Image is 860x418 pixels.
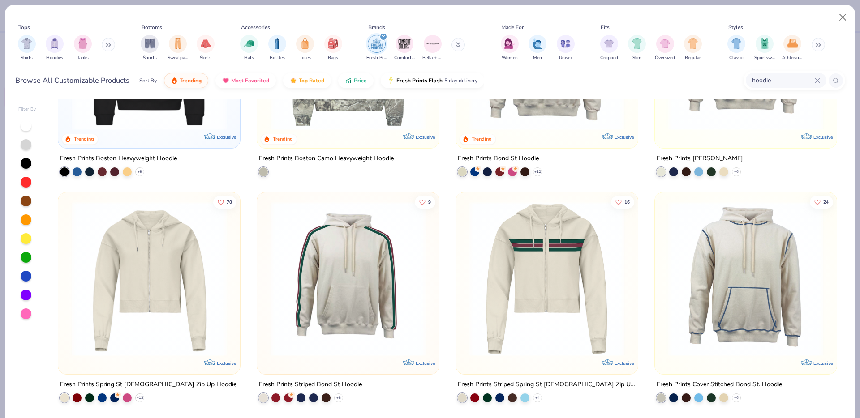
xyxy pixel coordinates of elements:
[655,35,675,61] button: filter button
[387,77,395,84] img: flash.gif
[77,55,89,61] span: Tanks
[396,77,443,84] span: Fresh Prints Flash
[227,200,232,204] span: 70
[754,55,775,61] span: Sportswear
[366,55,387,61] span: Fresh Prints
[370,37,383,51] img: Fresh Prints Image
[834,9,851,26] button: Close
[173,38,183,49] img: Sweatpants Image
[465,201,629,356] img: 010e4e0b-6649-4c49-b957-3efec5ee3dae
[217,134,236,140] span: Exclusive
[810,196,833,208] button: Like
[529,35,546,61] button: filter button
[529,35,546,61] div: filter for Men
[270,55,285,61] span: Bottles
[601,23,610,31] div: Fits
[534,169,541,175] span: + 12
[416,134,435,140] span: Exclusive
[74,35,92,61] button: filter button
[241,23,270,31] div: Accessories
[145,38,155,49] img: Shorts Image
[430,201,594,356] img: 9fb186ef-c2a6-45f7-8c5c-c184738944fe
[684,35,702,61] button: filter button
[501,23,524,31] div: Made For
[201,38,211,49] img: Skirts Image
[559,55,572,61] span: Unisex
[560,38,571,49] img: Unisex Image
[171,77,178,84] img: trending.gif
[296,35,314,61] button: filter button
[21,38,32,49] img: Shirts Image
[632,55,641,61] span: Slim
[324,35,342,61] button: filter button
[296,35,314,61] div: filter for Totes
[782,35,803,61] div: filter for Athleisure
[458,153,539,164] div: Fresh Prints Bond St Hoodie
[426,37,439,51] img: Bella + Canvas Image
[727,35,745,61] div: filter for Classic
[557,35,575,61] div: filter for Unisex
[600,55,618,61] span: Cropped
[200,55,211,61] span: Skirts
[336,395,341,400] span: + 8
[684,35,702,61] div: filter for Regular
[600,35,618,61] button: filter button
[782,55,803,61] span: Athleisure
[268,35,286,61] button: filter button
[731,38,742,49] img: Classic Image
[660,38,670,49] img: Oversized Image
[557,35,575,61] button: filter button
[813,360,832,366] span: Exclusive
[664,201,828,356] img: 44283f60-1aba-4b02-9c50-56c64dcdfe79
[141,35,159,61] button: filter button
[142,23,162,31] div: Bottoms
[283,73,331,88] button: Top Rated
[366,35,387,61] button: filter button
[394,35,415,61] button: filter button
[381,73,484,88] button: Fresh Prints Flash5 day delivery
[368,23,385,31] div: Brands
[299,77,324,84] span: Top Rated
[628,35,646,61] div: filter for Slim
[259,153,394,164] div: Fresh Prints Boston Camo Heavyweight Hoodie
[143,55,157,61] span: Shorts
[754,35,775,61] button: filter button
[328,55,338,61] span: Bags
[657,153,743,164] div: Fresh Prints [PERSON_NAME]
[729,55,744,61] span: Classic
[428,200,431,204] span: 9
[533,55,542,61] span: Men
[46,35,64,61] button: filter button
[782,35,803,61] button: filter button
[398,37,411,51] img: Comfort Colors Image
[244,55,254,61] span: Hats
[624,200,630,204] span: 16
[501,35,519,61] div: filter for Women
[46,35,64,61] div: filter for Hoodies
[501,35,519,61] button: filter button
[394,55,415,61] span: Comfort Colors
[197,35,215,61] div: filter for Skirts
[18,35,36,61] button: filter button
[240,35,258,61] div: filter for Hats
[231,77,269,84] span: Most Favorited
[50,38,60,49] img: Hoodies Image
[139,77,157,85] div: Sort By
[734,395,739,400] span: + 6
[533,38,542,49] img: Men Image
[300,55,311,61] span: Totes
[164,73,208,88] button: Trending
[655,55,675,61] span: Oversized
[787,38,798,49] img: Athleisure Image
[823,200,829,204] span: 24
[324,35,342,61] div: filter for Bags
[217,360,236,366] span: Exclusive
[504,38,515,49] img: Women Image
[416,360,435,366] span: Exclusive
[415,196,435,208] button: Like
[422,35,443,61] button: filter button
[300,38,310,49] img: Totes Image
[727,35,745,61] button: filter button
[67,201,231,356] img: f6b7758d-3930-48b0-9017-004cd56ef01c
[734,169,739,175] span: + 6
